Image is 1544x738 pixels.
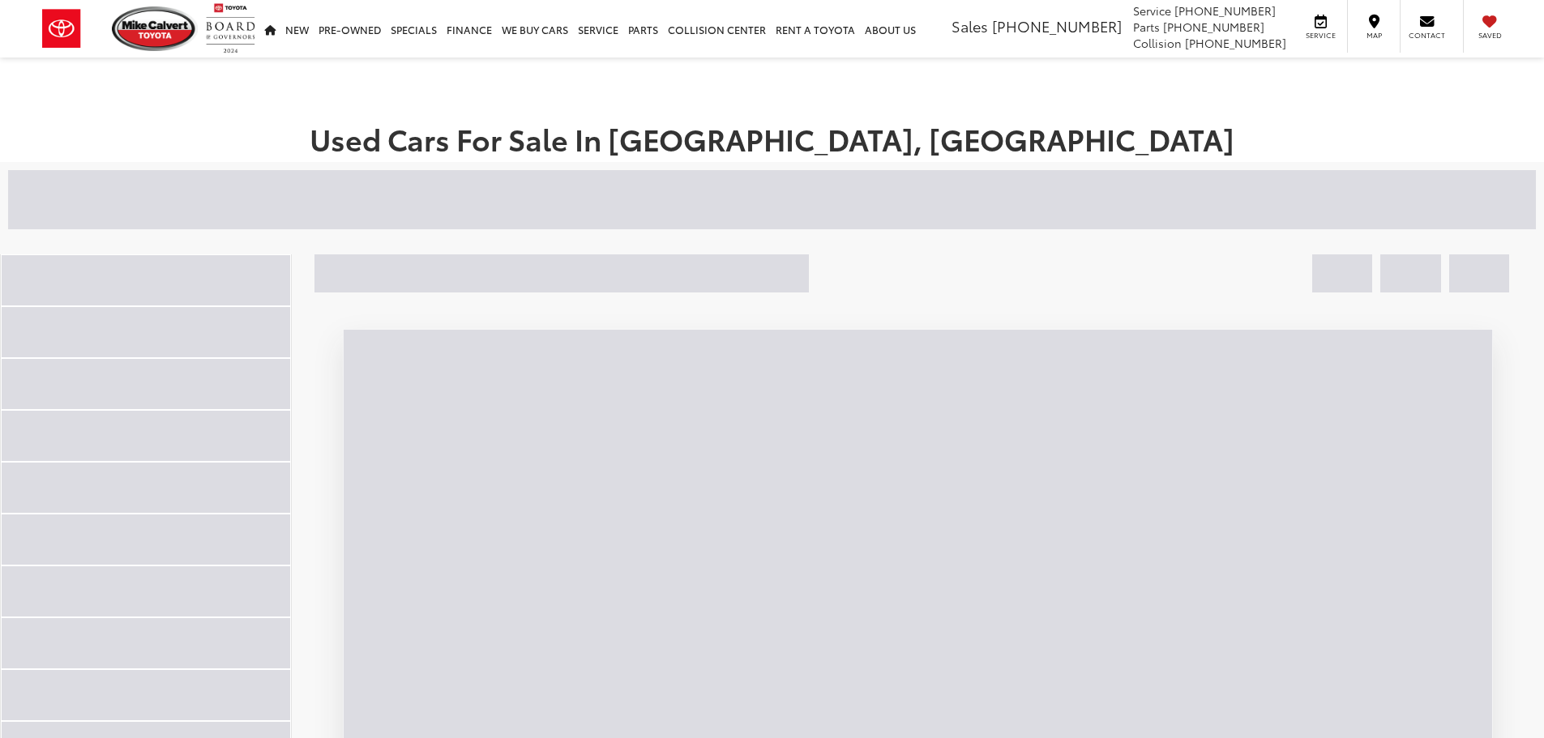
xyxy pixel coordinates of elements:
[1133,35,1182,51] span: Collision
[1409,30,1445,41] span: Contact
[1163,19,1264,35] span: [PHONE_NUMBER]
[1133,19,1160,35] span: Parts
[1356,30,1392,41] span: Map
[112,6,198,51] img: Mike Calvert Toyota
[1133,2,1171,19] span: Service
[1185,35,1286,51] span: [PHONE_NUMBER]
[1174,2,1276,19] span: [PHONE_NUMBER]
[1302,30,1339,41] span: Service
[992,15,1122,36] span: [PHONE_NUMBER]
[952,15,988,36] span: Sales
[1472,30,1508,41] span: Saved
